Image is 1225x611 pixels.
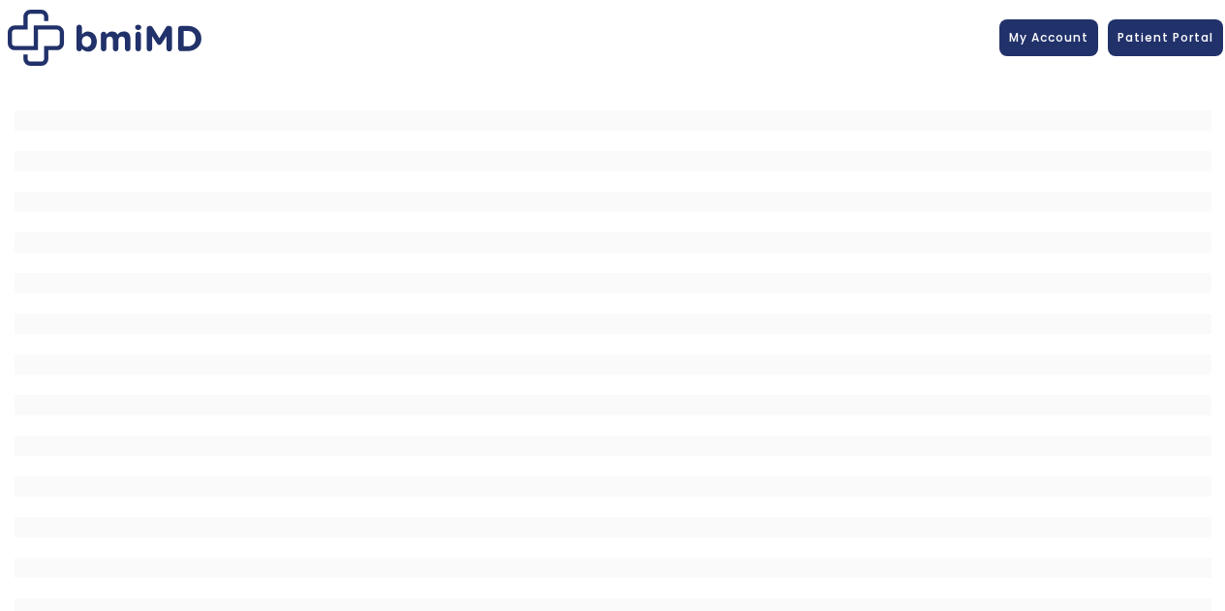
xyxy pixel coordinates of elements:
a: Patient Portal [1108,19,1223,56]
a: My Account [999,19,1098,56]
img: Patient Messaging Portal [8,10,201,66]
span: My Account [1009,29,1088,46]
span: Patient Portal [1118,29,1213,46]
